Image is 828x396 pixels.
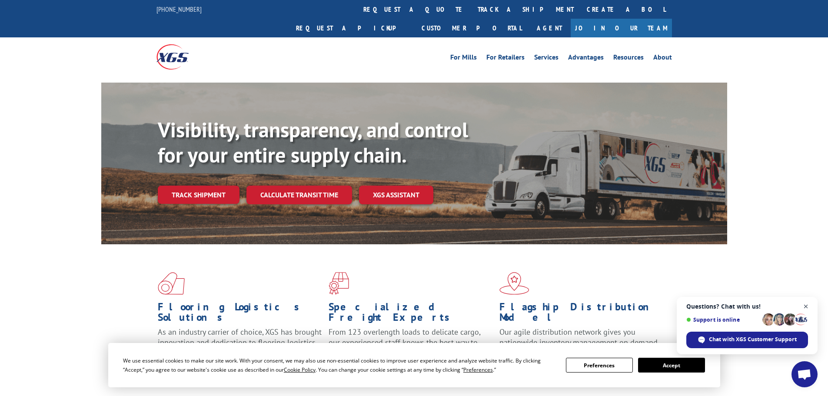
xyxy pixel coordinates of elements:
[486,54,525,63] a: For Retailers
[123,356,555,374] div: We use essential cookies to make our site work. With your consent, we may also use non-essential ...
[638,358,705,373] button: Accept
[709,336,797,343] span: Chat with XGS Customer Support
[791,361,818,387] div: Open chat
[450,54,477,63] a: For Mills
[568,54,604,63] a: Advantages
[686,303,808,310] span: Questions? Chat with us!
[158,116,468,168] b: Visibility, transparency, and control for your entire supply chain.
[613,54,644,63] a: Resources
[528,19,571,37] a: Agent
[158,186,239,204] a: Track shipment
[246,186,352,204] a: Calculate transit time
[359,186,433,204] a: XGS ASSISTANT
[499,302,664,327] h1: Flagship Distribution Model
[158,272,185,295] img: xgs-icon-total-supply-chain-intelligence-red
[108,343,720,387] div: Cookie Consent Prompt
[329,272,349,295] img: xgs-icon-focused-on-flooring-red
[653,54,672,63] a: About
[156,5,202,13] a: [PHONE_NUMBER]
[158,327,322,358] span: As an industry carrier of choice, XGS has brought innovation and dedication to flooring logistics...
[499,272,529,295] img: xgs-icon-flagship-distribution-model-red
[686,316,759,323] span: Support is online
[534,54,559,63] a: Services
[566,358,633,373] button: Preferences
[571,19,672,37] a: Join Our Team
[801,301,811,312] span: Close chat
[284,366,316,373] span: Cookie Policy
[415,19,528,37] a: Customer Portal
[329,327,493,366] p: From 123 overlength loads to delicate cargo, our experienced staff knows the best way to move you...
[499,327,659,347] span: Our agile distribution network gives you nationwide inventory management on demand.
[686,332,808,348] div: Chat with XGS Customer Support
[289,19,415,37] a: Request a pickup
[463,366,493,373] span: Preferences
[329,302,493,327] h1: Specialized Freight Experts
[158,302,322,327] h1: Flooring Logistics Solutions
